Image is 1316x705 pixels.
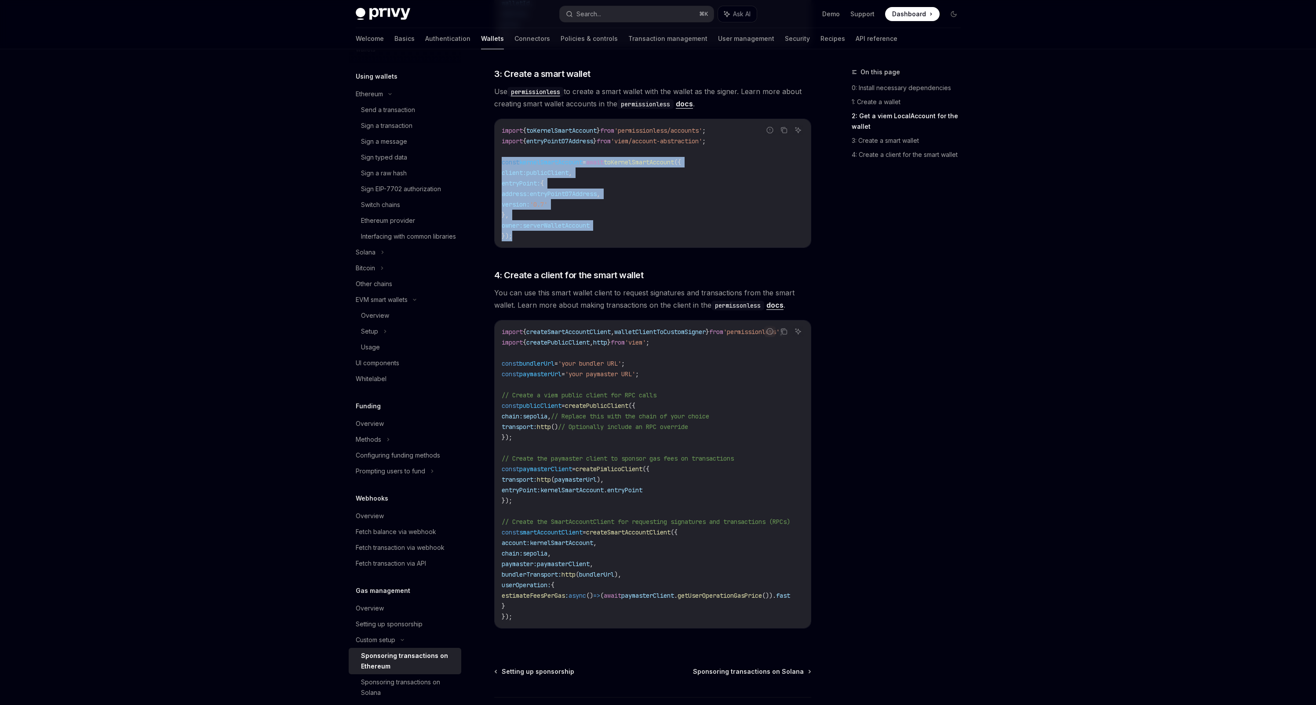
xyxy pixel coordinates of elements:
[762,592,776,600] span: ()).
[597,137,611,145] span: from
[361,215,415,226] div: Ethereum provider
[356,374,386,384] div: Whitelabel
[361,231,456,242] div: Interfacing with common libraries
[349,118,461,134] a: Sign a transaction
[502,497,512,505] span: });
[540,486,604,494] span: kernelSmartAccount
[885,7,940,21] a: Dashboard
[349,229,461,244] a: Interfacing with common libraries
[514,28,550,49] a: Connectors
[733,10,751,18] span: Ask AI
[502,423,537,431] span: transport:
[356,558,426,569] div: Fetch transaction via API
[579,571,614,578] span: bundlerUrl
[356,279,392,289] div: Other chains
[502,402,519,410] span: const
[699,11,708,18] span: ⌘ K
[356,511,384,521] div: Overview
[526,169,569,177] span: publicClient
[356,635,395,645] div: Custom setup
[502,613,512,621] span: });
[621,592,674,600] span: paymasterClient
[530,190,597,198] span: entryPoint07Address
[349,102,461,118] a: Send a transaction
[502,465,519,473] span: const
[561,370,565,378] span: =
[856,28,897,49] a: API reference
[820,28,845,49] a: Recipes
[519,465,572,473] span: paymasterClient
[547,549,551,557] span: ,
[526,338,590,346] span: createPublicClient
[356,585,410,596] h5: Gas management
[502,592,565,600] span: estimateFeesPerGas
[361,310,389,321] div: Overview
[590,560,593,568] span: ,
[519,360,554,367] span: bundlerUrl
[349,197,461,213] a: Switch chains
[523,338,526,346] span: {
[523,328,526,336] span: {
[523,222,590,229] span: serverWalletAccount
[349,540,461,556] a: Fetch transaction via webhook
[593,539,597,547] span: ,
[494,269,644,281] span: 4: Create a client for the smart wallet
[569,592,586,600] span: async
[554,360,558,367] span: =
[523,549,547,557] span: sepolia
[349,181,461,197] a: Sign EIP-7702 authorization
[361,200,400,210] div: Switch chains
[642,465,649,473] span: ({
[678,592,762,600] span: getUserOperationGasPrice
[361,326,378,337] div: Setup
[356,542,445,553] div: Fetch transaction via webhook
[551,476,554,483] span: (
[526,137,593,145] span: entryPoint07Address
[507,87,564,96] a: permissionless
[702,137,706,145] span: ;
[502,222,523,229] span: owner:
[502,391,656,399] span: // Create a viem public client for RPC calls
[361,136,407,147] div: Sign a message
[361,342,380,352] div: Usage
[356,358,399,368] div: UI components
[947,7,961,21] button: Toggle dark mode
[502,518,790,526] span: // Create the SmartAccountClient for requesting signatures and transactions (RPCs)
[519,370,561,378] span: paymasterUrl
[495,667,574,676] a: Setting up sponsorship
[561,571,576,578] span: http
[356,619,423,629] div: Setting up sponsorship
[349,276,461,292] a: Other chains
[349,616,461,632] a: Setting up sponsorship
[611,137,702,145] span: 'viem/account-abstraction'
[671,528,678,536] span: ({
[576,571,579,578] span: (
[604,592,621,600] span: await
[502,328,523,336] span: import
[676,99,693,109] a: docs
[614,127,702,134] span: 'permissionless/accounts'
[604,486,607,494] span: .
[822,10,840,18] a: Demo
[502,571,561,578] span: bundlerTransport:
[706,328,709,336] span: }
[625,338,646,346] span: 'viem'
[502,179,540,187] span: entryPoint:
[502,528,519,536] span: const
[586,158,604,166] span: await
[502,454,734,462] span: // Create the paymaster client to sponsor gas fees on transactions
[356,294,408,305] div: EVM smart wallets
[502,581,551,589] span: userOperation:
[593,592,600,600] span: =>
[764,326,776,337] button: Report incorrect code
[361,120,412,131] div: Sign a transaction
[349,556,461,571] a: Fetch transaction via API
[349,165,461,181] a: Sign a raw hash
[361,168,407,178] div: Sign a raw hash
[702,127,706,134] span: ;
[507,87,564,97] code: permissionless
[597,190,600,198] span: ,
[590,338,593,346] span: ,
[502,158,519,166] span: const
[349,134,461,149] a: Sign a message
